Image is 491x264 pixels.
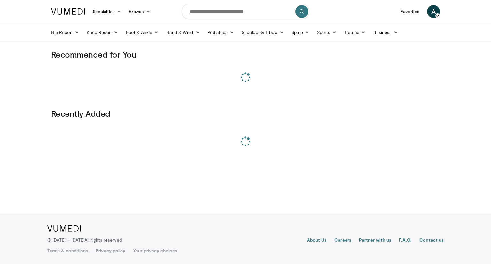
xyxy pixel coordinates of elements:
a: Privacy policy [96,247,125,254]
a: Shoulder & Elbow [238,26,288,39]
a: Terms & conditions [47,247,88,254]
input: Search topics, interventions [182,4,309,19]
a: Partner with us [359,237,391,245]
h3: Recommended for You [51,49,440,59]
a: Sports [313,26,341,39]
p: © [DATE] – [DATE] [47,237,122,243]
a: A [427,5,440,18]
a: Specialties [89,5,125,18]
a: Business [370,26,402,39]
a: Spine [288,26,313,39]
a: Hand & Wrist [162,26,204,39]
span: All rights reserved [84,237,122,243]
a: Browse [125,5,154,18]
a: Favorites [397,5,423,18]
a: Your privacy choices [133,247,177,254]
a: F.A.Q. [399,237,412,245]
a: Pediatrics [204,26,238,39]
img: VuMedi Logo [47,225,81,232]
img: VuMedi Logo [51,8,85,15]
a: Foot & Ankle [122,26,163,39]
a: Trauma [340,26,370,39]
a: Hip Recon [47,26,83,39]
h3: Recently Added [51,108,440,119]
a: Knee Recon [83,26,122,39]
a: Careers [334,237,351,245]
a: About Us [307,237,327,245]
a: Contact us [419,237,444,245]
